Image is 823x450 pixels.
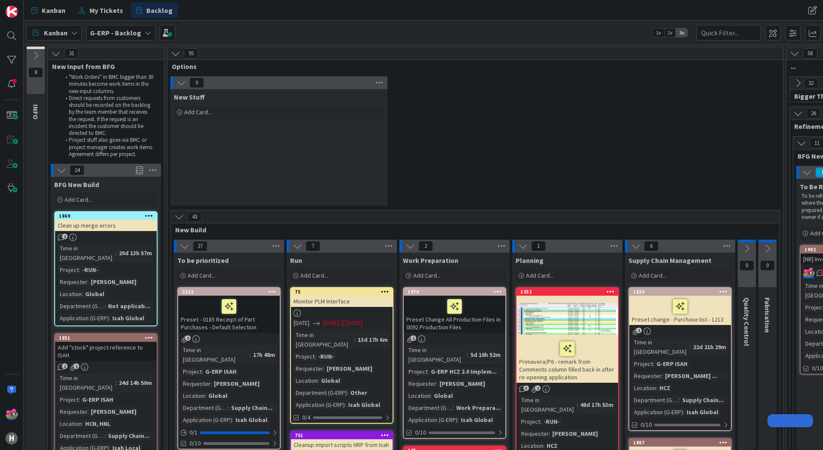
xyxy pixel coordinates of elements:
[415,428,426,437] span: 0/10
[178,296,280,333] div: Preset - 0185 Receipt of Part Purchases - Default Selection
[70,165,84,175] span: 24
[633,289,731,295] div: 1830
[55,220,157,231] div: Clean up merge errors
[87,407,89,416] span: :
[188,272,215,279] span: Add Card...
[429,367,499,376] div: G-ERP HCZ 2.0 Implem...
[42,5,65,16] span: Kanban
[632,359,653,369] div: Project
[683,407,684,417] span: :
[58,431,105,441] div: Department (G-ERP)
[62,234,68,239] span: 1
[181,403,228,412] div: Department (G-ERP)
[58,395,79,404] div: Project
[131,3,178,18] a: Backlog
[251,350,277,359] div: 17h 48m
[632,371,662,381] div: Requester
[181,415,232,425] div: Application (G-ERP)
[519,429,549,438] div: Requester
[229,403,275,412] div: Supply Chain...
[52,62,153,71] span: New Input from BFG
[250,350,251,359] span: :
[404,288,505,296] div: 1970
[453,403,454,412] span: :
[520,289,618,295] div: 1352
[55,334,157,342] div: 1851
[294,352,315,361] div: Project
[178,288,280,333] div: 2133Preset - 0185 Receipt of Part Purchases - Default Selection
[58,289,82,299] div: Location
[184,108,212,116] span: Add Card...
[294,330,354,349] div: Time in [GEOGRAPHIC_DATA]
[345,400,346,409] span: :
[58,277,87,287] div: Requester
[406,391,430,400] div: Location
[61,137,154,158] li: Project stuff also goes via BMC or project manager creates work items. Agreement differs per proj...
[406,403,453,412] div: Department (G-ERP)
[318,376,319,385] span: :
[356,335,390,344] div: 13d 17h 6m
[526,272,554,279] span: Add Card...
[541,417,562,426] div: -RUN-
[202,367,203,376] span: :
[644,241,659,251] span: 6
[628,256,712,265] span: Supply Chain Management
[185,335,191,341] span: 2
[656,383,657,393] span: :
[517,288,618,296] div: 1352
[189,428,198,437] span: 0 / 1
[408,289,505,295] div: 1970
[535,385,541,391] span: 2
[432,391,455,400] div: Global
[803,48,817,59] span: 58
[87,277,89,287] span: :
[684,407,721,417] div: Isah Global
[206,391,229,400] div: Global
[406,367,427,376] div: Project
[83,289,106,299] div: Global
[55,212,157,231] div: 1869Clean up merge errors
[804,78,818,88] span: 32
[519,395,577,414] div: Time in [GEOGRAPHIC_DATA]
[743,297,751,346] span: Quality Control
[653,359,654,369] span: :
[406,379,436,388] div: Requester
[181,345,250,364] div: Time in [GEOGRAPHIC_DATA]
[763,297,772,333] span: Fabrication
[291,431,393,439] div: 751
[519,417,540,426] div: Project
[291,288,393,307] div: 75Monitor PLM Interface
[105,301,106,311] span: :
[187,212,202,222] span: 43
[55,342,157,361] div: Add "stock" project reference to ISAH
[632,407,683,417] div: Application (G-ERP)
[468,350,503,359] div: 5d 18h 52m
[175,225,769,234] span: New Build
[115,248,117,258] span: :
[760,260,775,271] span: 0
[657,383,672,393] div: HCZ
[232,415,233,425] span: :
[458,415,459,425] span: :
[294,319,309,328] span: [DATE]
[58,265,79,275] div: Project
[302,413,310,422] span: 0/4
[177,256,229,265] span: To be prioritized
[28,67,43,78] span: 8
[174,93,205,101] span: New Stuff
[404,288,505,333] div: 1970Preset Change All Production Files in 0092 Production Files
[467,350,468,359] span: :
[73,3,128,18] a: My Tickets
[82,289,83,299] span: :
[181,391,205,400] div: Location
[516,256,544,265] span: Planning
[181,367,202,376] div: Project
[54,180,99,189] span: BFG New Build
[212,379,262,388] div: [PERSON_NAME]
[540,417,541,426] span: :
[193,241,207,251] span: 27
[629,439,731,447] div: 1887
[676,28,687,37] span: 3x
[178,427,280,438] div: 0/1
[315,352,316,361] span: :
